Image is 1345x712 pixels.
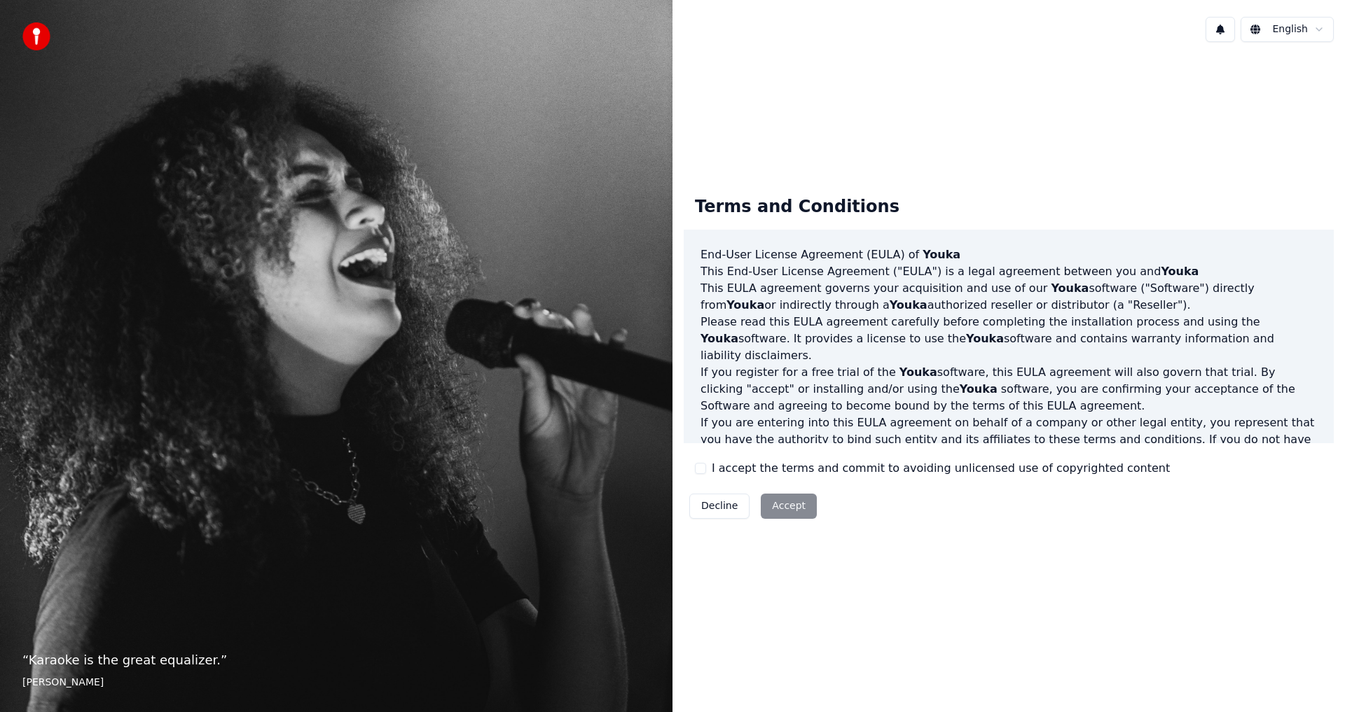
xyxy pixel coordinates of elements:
[701,314,1317,364] p: Please read this EULA agreement carefully before completing the installation process and using th...
[701,364,1317,414] p: If you register for a free trial of the software, this EULA agreement will also govern that trial...
[966,332,1004,345] span: Youka
[923,248,960,261] span: Youka
[1161,265,1199,278] span: Youka
[899,365,937,379] span: Youka
[689,494,750,519] button: Decline
[684,185,911,230] div: Terms and Conditions
[701,246,1317,263] h3: End-User License Agreement (EULA) of
[701,263,1317,280] p: This End-User License Agreement ("EULA") is a legal agreement between you and
[701,332,738,345] span: Youka
[701,280,1317,314] p: This EULA agreement governs your acquisition and use of our software ("Software") directly from o...
[22,22,50,50] img: youka
[712,460,1170,477] label: I accept the terms and commit to avoiding unlicensed use of copyrighted content
[22,650,650,670] p: “ Karaoke is the great equalizer. ”
[960,382,998,396] span: Youka
[890,298,927,312] span: Youka
[22,676,650,690] footer: [PERSON_NAME]
[1051,281,1089,295] span: Youka
[701,414,1317,482] p: If you are entering into this EULA agreement on behalf of a company or other legal entity, you re...
[726,298,764,312] span: Youka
